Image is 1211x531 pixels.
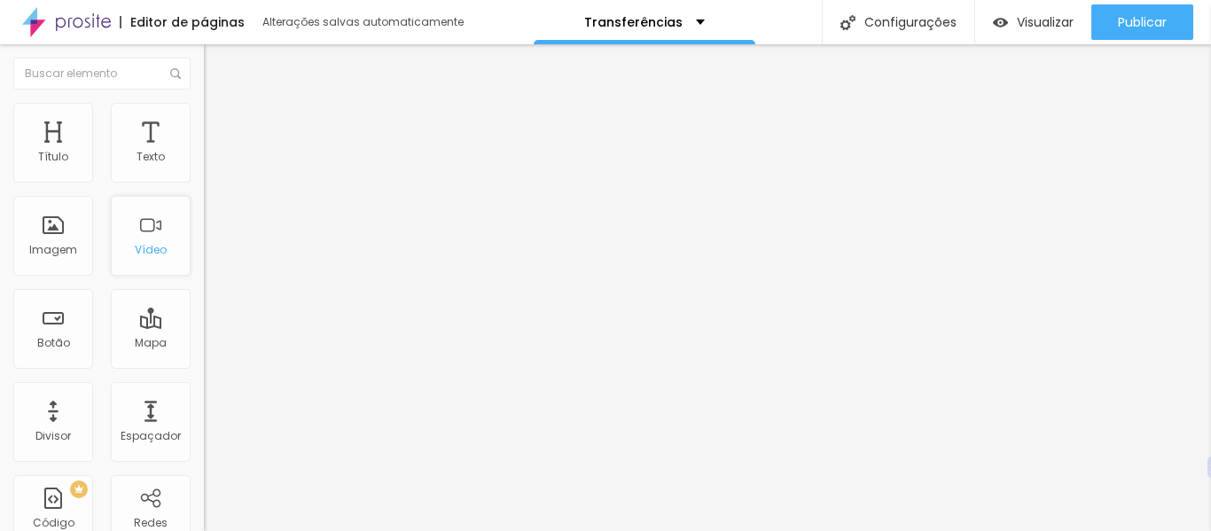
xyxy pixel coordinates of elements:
font: Espaçador [121,428,181,443]
font: Vídeo [135,242,167,257]
font: Divisor [35,428,71,443]
input: Buscar elemento [13,58,191,90]
button: Publicar [1091,4,1193,40]
font: Visualizar [1017,13,1074,31]
font: Título [38,149,68,164]
iframe: Editor [204,44,1211,531]
font: Transferências [584,13,683,31]
font: Mapa [135,335,167,350]
font: Publicar [1118,13,1167,31]
font: Configurações [864,13,957,31]
img: Ícone [840,15,856,30]
font: Editor de páginas [130,13,245,31]
font: Texto [137,149,165,164]
font: Botão [37,335,70,350]
font: Alterações salvas automaticamente [262,14,464,29]
img: view-1.svg [993,15,1008,30]
button: Visualizar [975,4,1091,40]
img: Ícone [170,68,181,79]
font: Imagem [29,242,77,257]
